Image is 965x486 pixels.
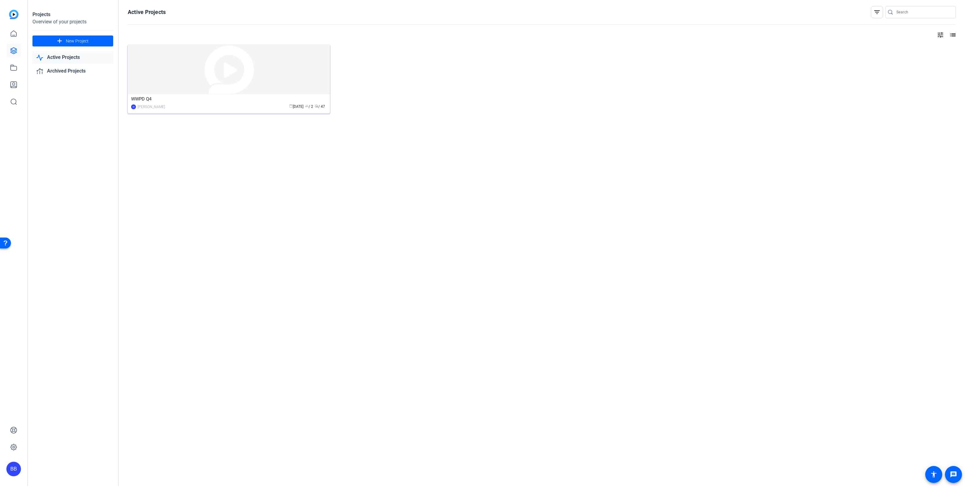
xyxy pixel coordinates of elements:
[32,51,113,64] a: Active Projects
[56,37,63,45] mat-icon: add
[950,471,957,478] mat-icon: message
[128,8,166,16] h1: Active Projects
[32,11,113,18] div: Projects
[137,104,165,110] div: [PERSON_NAME]
[32,65,113,77] a: Archived Projects
[32,36,113,46] button: New Project
[66,38,89,44] span: New Project
[949,31,956,39] mat-icon: list
[873,8,881,16] mat-icon: filter_list
[131,104,136,109] div: AB
[32,18,113,25] div: Overview of your projects
[289,104,293,108] span: calendar_today
[315,104,325,109] span: / 47
[930,471,937,478] mat-icon: accessibility
[6,462,21,476] div: BB
[9,10,19,19] img: blue-gradient.svg
[305,104,309,108] span: group
[305,104,313,109] span: / 2
[131,94,327,104] div: WWPD Q4
[315,104,318,108] span: radio
[896,8,951,16] input: Search
[937,31,944,39] mat-icon: tune
[289,104,303,109] span: [DATE]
